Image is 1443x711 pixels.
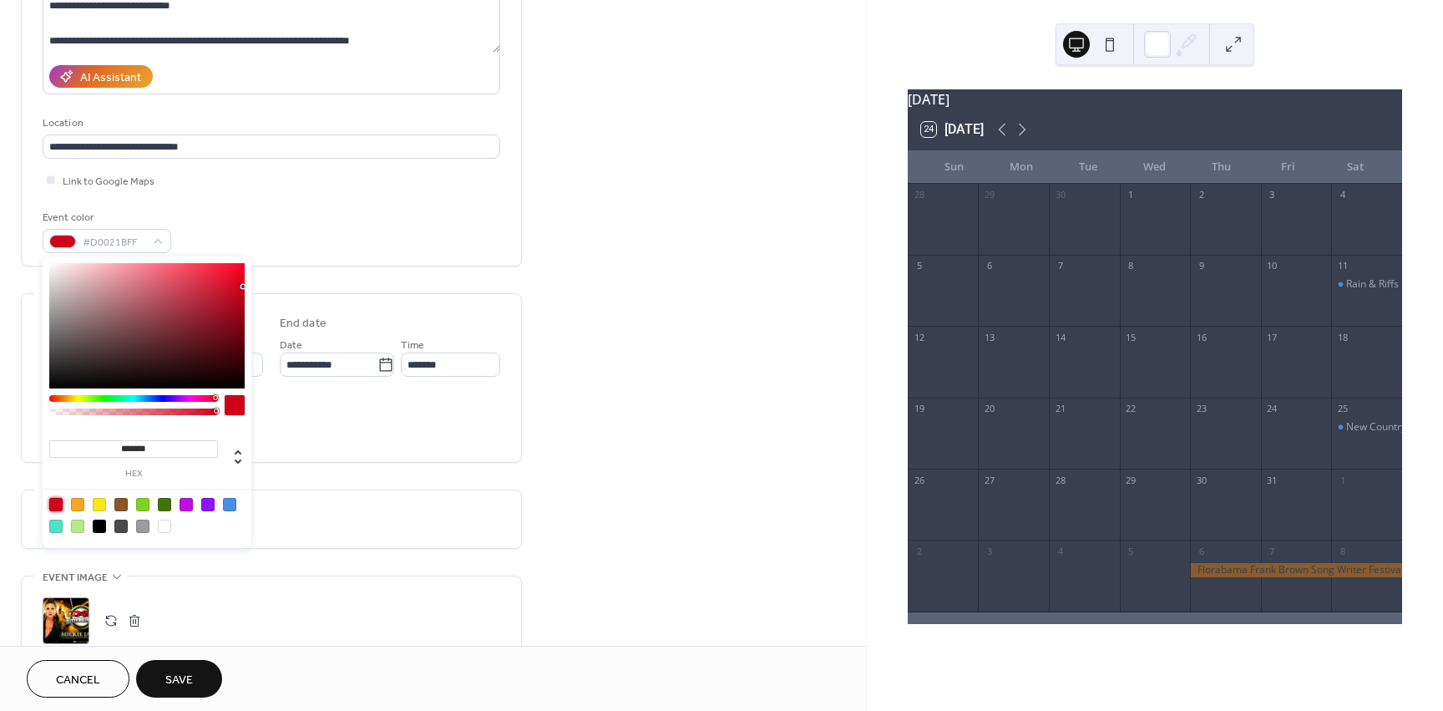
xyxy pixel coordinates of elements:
div: Event color [43,209,168,226]
div: Sun [921,150,988,184]
div: #F5A623 [71,498,84,511]
div: #D0021B [49,498,63,511]
div: 28 [1054,474,1066,486]
div: 27 [983,474,995,486]
div: #7ED321 [136,498,149,511]
div: 26 [913,474,925,486]
div: Rain & Riffs [1346,277,1399,292]
div: 17 [1266,331,1278,343]
div: 7 [1054,260,1066,272]
div: 14 [1054,331,1066,343]
span: #D0021BFF [83,234,144,251]
div: 12 [913,331,925,343]
div: 6 [983,260,995,272]
div: 18 [1336,331,1349,343]
div: 3 [983,545,995,557]
div: 20 [983,403,995,415]
div: New Country Music Fest [1331,420,1402,434]
div: Tue [1055,150,1121,184]
div: 4 [1054,545,1066,557]
div: 29 [983,189,995,201]
div: [DATE] [908,89,1402,109]
div: Rain & Riffs [1331,277,1402,292]
div: 2 [913,545,925,557]
button: AI Assistant [49,65,153,88]
div: 7 [1266,545,1278,557]
div: 9 [1195,260,1208,272]
span: Save [165,672,193,689]
div: 1 [1336,474,1349,486]
div: 23 [1195,403,1208,415]
div: 8 [1125,260,1137,272]
div: 22 [1125,403,1137,415]
div: 5 [1125,545,1137,557]
div: 24 [1266,403,1278,415]
div: Thu [1188,150,1255,184]
div: #BD10E0 [180,498,193,511]
div: #8B572A [114,498,128,511]
span: Event image [43,569,108,587]
div: 11 [1336,260,1349,272]
div: Sat [1322,150,1389,184]
div: #000000 [93,520,106,533]
div: Florabama Frank Brown Song Writer Festival [1190,563,1402,577]
div: 21 [1054,403,1066,415]
div: 3 [1266,189,1278,201]
div: Fri [1255,150,1322,184]
div: 1 [1125,189,1137,201]
div: #F8E71C [93,498,106,511]
div: 16 [1195,331,1208,343]
div: #9B9B9B [136,520,149,533]
div: 31 [1266,474,1278,486]
div: 28 [913,189,925,201]
div: #9013FE [201,498,215,511]
div: ; [43,597,89,644]
div: 5 [913,260,925,272]
div: 13 [983,331,995,343]
button: Save [136,660,222,698]
div: #FFFFFF [158,520,171,533]
div: 19 [913,403,925,415]
span: Cancel [56,672,100,689]
div: #50E3C2 [49,520,63,533]
div: #B8E986 [71,520,84,533]
div: End date [280,315,327,333]
label: hex [49,470,218,479]
div: Wed [1121,150,1188,184]
div: 30 [1195,474,1208,486]
div: 25 [1336,403,1349,415]
div: 10 [1266,260,1278,272]
div: 29 [1125,474,1137,486]
div: 30 [1054,189,1066,201]
span: Date [280,337,302,354]
div: #4A4A4A [114,520,128,533]
span: Link to Google Maps [63,173,154,190]
div: Location [43,114,497,132]
span: Time [401,337,424,354]
div: 8 [1336,545,1349,557]
button: Cancel [27,660,129,698]
div: AI Assistant [80,69,141,87]
div: 4 [1336,189,1349,201]
div: #4A90E2 [223,498,236,511]
div: #417505 [158,498,171,511]
div: 6 [1195,545,1208,557]
div: 15 [1125,331,1137,343]
div: Mon [988,150,1055,184]
button: 24[DATE] [915,118,990,141]
div: 2 [1195,189,1208,201]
